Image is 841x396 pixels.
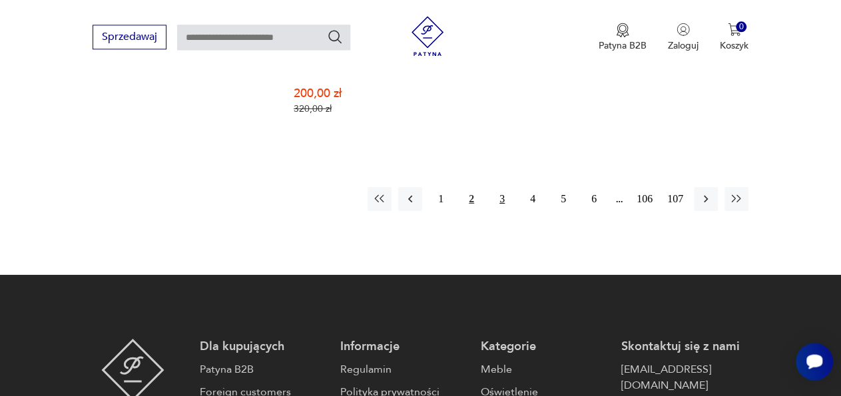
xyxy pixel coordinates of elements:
[668,23,699,52] button: Zaloguj
[200,361,327,377] a: Patyna B2B
[582,187,606,211] button: 6
[340,361,467,377] a: Regulamin
[200,339,327,355] p: Dla kupujących
[599,23,647,52] a: Ikona medaluPatyna B2B
[796,343,833,380] iframe: Smartsupp widget button
[720,23,748,52] button: 0Koszyk
[327,29,343,45] button: Szukaj
[481,339,608,355] p: Kategorie
[616,23,629,37] img: Ikona medalu
[728,23,741,36] img: Ikona koszyka
[93,33,166,43] a: Sprzedawaj
[736,21,747,33] div: 0
[521,187,545,211] button: 4
[633,187,657,211] button: 106
[677,23,690,36] img: Ikonka użytkownika
[294,55,426,77] h3: Żyrandol w stylu Hollywood Regency, Francja, lata 80.
[459,187,483,211] button: 2
[621,361,748,393] a: [EMAIL_ADDRESS][DOMAIN_NAME]
[551,187,575,211] button: 5
[621,339,748,355] p: Skontaktuj się z nami
[93,25,166,49] button: Sprzedawaj
[668,39,699,52] p: Zaloguj
[490,187,514,211] button: 3
[429,187,453,211] button: 1
[481,361,608,377] a: Meble
[720,39,748,52] p: Koszyk
[663,187,687,211] button: 107
[294,103,426,114] p: 320,00 zł
[294,88,426,99] p: 200,00 zł
[340,339,467,355] p: Informacje
[599,23,647,52] button: Patyna B2B
[599,39,647,52] p: Patyna B2B
[408,16,447,56] img: Patyna - sklep z meblami i dekoracjami vintage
